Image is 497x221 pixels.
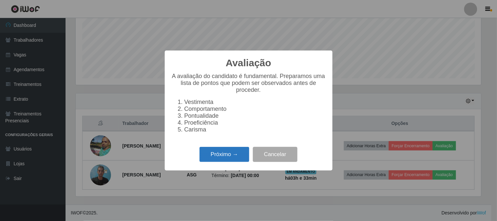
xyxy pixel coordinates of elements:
[253,147,297,162] button: Cancelar
[184,126,326,133] li: Carisma
[184,119,326,126] li: Proeficiência
[184,112,326,119] li: Pontualidade
[184,106,326,112] li: Comportamento
[184,99,326,106] li: Vestimenta
[226,57,271,69] h2: Avaliação
[200,147,249,162] button: Próximo →
[171,73,326,93] p: A avaliação do candidato é fundamental. Preparamos uma lista de pontos que podem ser observados a...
